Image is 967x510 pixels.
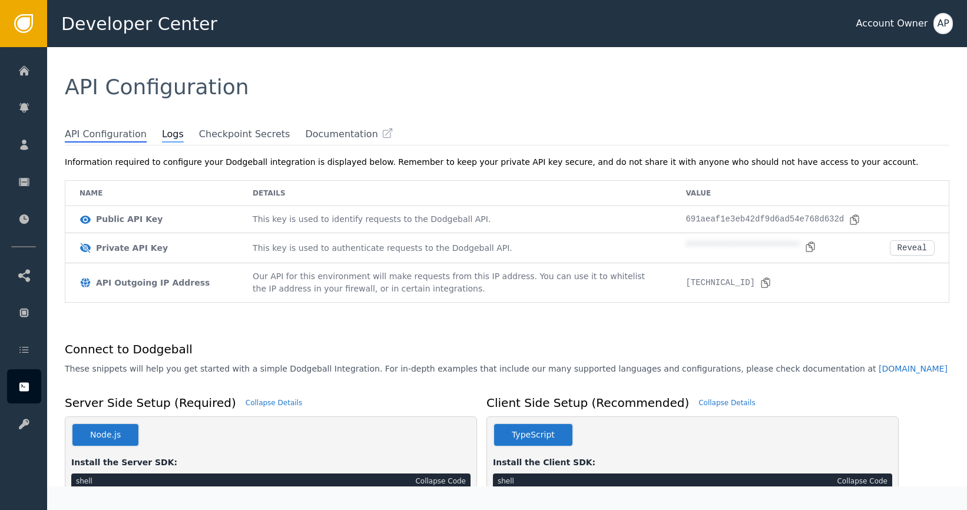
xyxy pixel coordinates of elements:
[65,127,147,143] span: API Configuration
[239,206,671,233] td: This key is used to identify requests to the Dodgeball API.
[898,243,927,253] div: Reveal
[246,398,302,408] div: Collapse Details
[415,476,466,486] div: Collapse Code
[856,16,928,31] div: Account Owner
[76,476,92,486] div: shell
[671,181,949,206] td: Value
[65,75,249,99] span: API Configuration
[71,456,471,469] div: Install the Server SDK:
[305,127,393,141] a: Documentation
[685,277,771,289] div: [TECHNICAL_ID]
[61,11,217,37] span: Developer Center
[239,263,671,302] td: Our API for this environment will make requests from this IP address. You can use it to whitelist...
[698,398,755,408] div: Collapse Details
[239,181,671,206] td: Details
[498,476,514,486] div: shell
[96,213,163,226] div: Public API Key
[879,364,948,373] a: [DOMAIN_NAME]
[493,423,574,447] button: TypeScript
[96,242,168,254] div: Private API Key
[96,277,210,289] div: API Outgoing IP Address
[493,456,892,469] div: Install the Client SDK:
[239,233,671,263] td: This key is used to authenticate requests to the Dodgeball API.
[65,181,239,206] td: Name
[199,127,290,141] span: Checkpoint Secrets
[890,240,935,256] button: Reveal
[305,127,377,141] span: Documentation
[162,127,184,143] span: Logs
[65,363,948,375] p: These snippets will help you get started with a simple Dodgeball Integration. For in-depth exampl...
[65,394,236,412] h1: Server Side Setup (Required)
[933,13,953,34] button: AP
[837,476,887,486] div: Collapse Code
[685,213,860,226] div: 691aeaf1e3eb42df9d6ad54e768d632d
[71,423,140,447] button: Node.js
[486,394,689,412] h1: Client Side Setup (Recommended)
[65,156,949,168] div: Information required to configure your Dodgeball integration is displayed below. Remember to keep...
[65,340,948,358] h1: Connect to Dodgeball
